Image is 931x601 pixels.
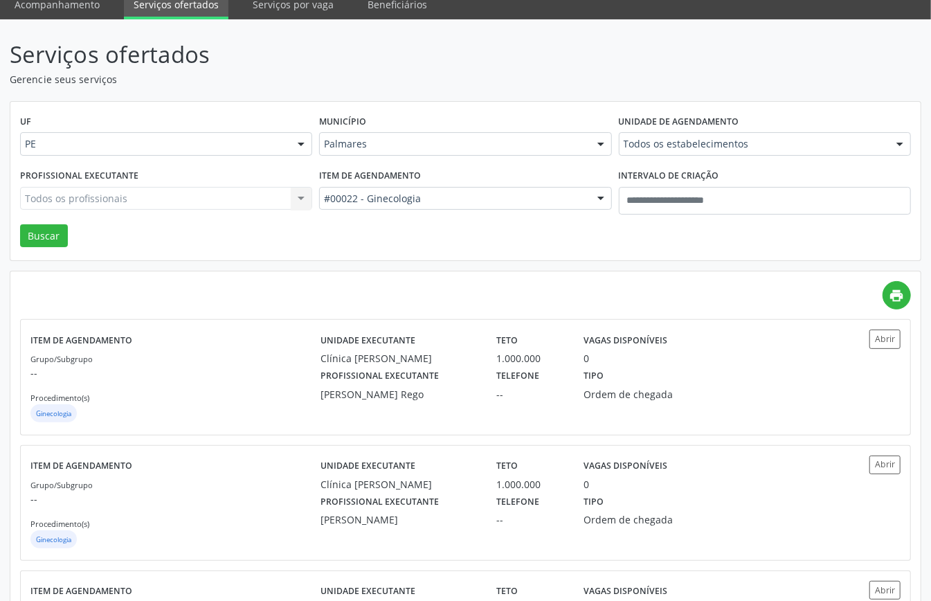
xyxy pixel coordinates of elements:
[25,137,284,151] span: PE
[320,366,439,387] label: Profissional executante
[869,456,901,474] button: Abrir
[30,393,89,403] small: Procedimento(s)
[30,354,93,364] small: Grupo/Subgrupo
[619,111,739,133] label: Unidade de agendamento
[869,330,901,348] button: Abrir
[584,351,590,366] div: 0
[869,581,901,600] button: Abrir
[324,192,583,206] span: #00022 - Ginecologia
[496,351,565,366] div: 1.000.000
[320,330,415,351] label: Unidade executante
[30,480,93,490] small: Grupo/Subgrupo
[20,224,68,248] button: Buscar
[30,330,132,351] label: Item de agendamento
[584,387,696,402] div: Ordem de chegada
[584,330,668,351] label: Vagas disponíveis
[10,37,648,72] p: Serviços ofertados
[319,111,366,133] label: Município
[320,492,439,513] label: Profissional executante
[320,477,477,492] div: Clínica [PERSON_NAME]
[30,456,132,477] label: Item de agendamento
[883,281,911,310] a: print
[624,137,883,151] span: Todos os estabelecimentos
[20,111,31,133] label: UF
[584,366,604,387] label: Tipo
[320,351,477,366] div: Clínica [PERSON_NAME]
[496,330,518,351] label: Teto
[584,492,604,513] label: Tipo
[320,456,415,477] label: Unidade executante
[496,366,539,387] label: Telefone
[319,165,421,187] label: Item de agendamento
[36,409,71,418] small: Ginecologia
[320,512,477,527] div: [PERSON_NAME]
[30,519,89,529] small: Procedimento(s)
[889,288,905,303] i: print
[584,477,590,492] div: 0
[20,165,138,187] label: Profissional executante
[496,477,565,492] div: 1.000.000
[30,366,320,380] p: --
[10,72,648,87] p: Gerencie seus serviços
[619,165,719,187] label: Intervalo de criação
[324,137,583,151] span: Palmares
[496,512,565,527] div: --
[30,492,320,506] p: --
[496,387,565,402] div: --
[584,456,668,477] label: Vagas disponíveis
[584,512,696,527] div: Ordem de chegada
[496,492,539,513] label: Telefone
[36,535,71,544] small: Ginecologia
[496,456,518,477] label: Teto
[320,387,477,402] div: [PERSON_NAME] Rego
